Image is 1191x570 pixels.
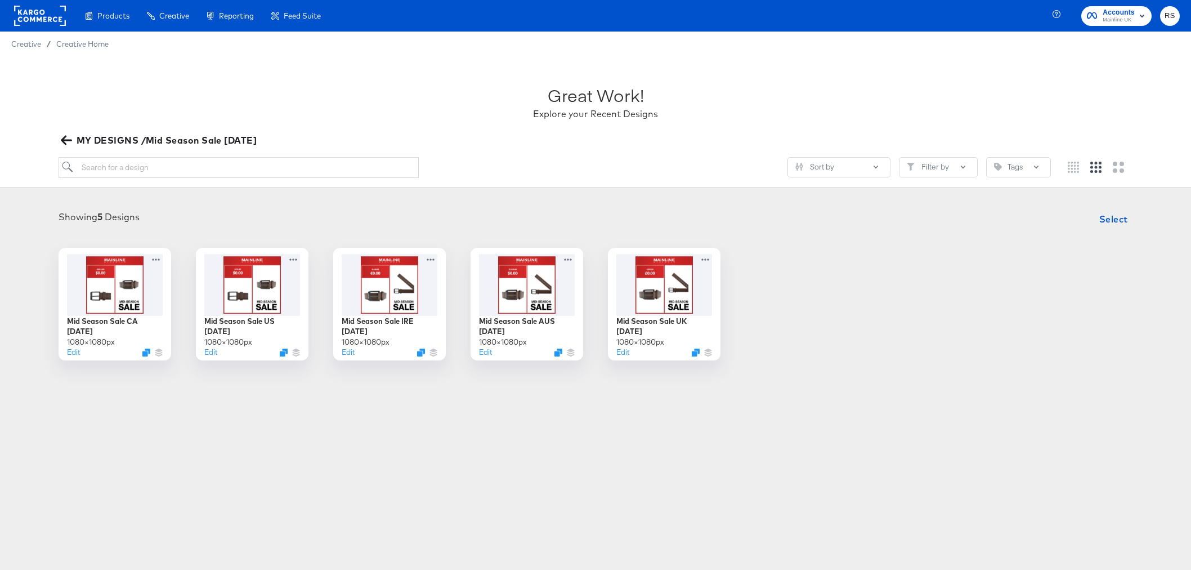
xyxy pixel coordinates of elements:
svg: Sliders [795,163,803,171]
svg: Large grid [1113,162,1124,173]
input: Search for a design [59,157,419,178]
svg: Duplicate [692,349,700,357]
div: Showing Designs [59,211,140,224]
button: Edit [479,347,492,358]
svg: Duplicate [554,349,562,357]
span: RS [1165,10,1175,23]
a: Creative Home [56,39,109,48]
button: MY DESIGNS /Mid Season Sale [DATE] [59,132,261,148]
button: FilterFilter by [899,157,978,177]
button: Edit [204,347,217,358]
svg: Duplicate [280,349,288,357]
div: Mid Season Sale CA [DATE] [67,316,163,337]
div: 1080 × 1080 px [342,337,389,348]
button: Edit [616,347,629,358]
svg: Medium grid [1090,162,1102,173]
div: Explore your Recent Designs [533,108,658,121]
span: Accounts [1103,7,1135,19]
div: 1080 × 1080 px [616,337,664,348]
span: Creative [11,39,41,48]
svg: Duplicate [417,349,425,357]
span: Creative [159,11,189,20]
div: Great Work! [548,83,644,108]
div: Mid Season Sale US [DATE]1080×1080pxEditDuplicate [196,248,308,360]
span: MY DESIGNS /Mid Season Sale [DATE] [63,132,257,148]
svg: Tag [994,163,1002,171]
span: Products [97,11,129,20]
div: Mid Season Sale US [DATE] [204,316,300,337]
button: SlidersSort by [787,157,890,177]
button: TagTags [986,157,1051,177]
span: Feed Suite [284,11,321,20]
div: Mid Season Sale IRE [DATE] [342,316,437,337]
div: Mid Season Sale UK [DATE] [616,316,712,337]
span: Mainline UK [1103,16,1135,25]
div: Mid Season Sale UK [DATE]1080×1080pxEditDuplicate [608,248,720,360]
div: Mid Season Sale IRE [DATE]1080×1080pxEditDuplicate [333,248,446,360]
svg: Duplicate [142,349,150,357]
button: AccountsMainline UK [1081,6,1152,26]
button: Edit [342,347,355,358]
strong: 5 [97,211,102,222]
button: RS [1160,6,1180,26]
div: Mid Season Sale AUS [DATE] [479,316,575,337]
button: Edit [67,347,80,358]
span: Select [1099,211,1128,227]
span: Reporting [219,11,254,20]
div: Mid Season Sale AUS [DATE]1080×1080pxEditDuplicate [471,248,583,360]
button: Select [1095,208,1132,230]
div: Mid Season Sale CA [DATE]1080×1080pxEditDuplicate [59,248,171,360]
span: / [41,39,56,48]
div: 1080 × 1080 px [204,337,252,348]
div: 1080 × 1080 px [67,337,115,348]
div: 1080 × 1080 px [479,337,527,348]
svg: Filter [907,163,915,171]
svg: Small grid [1068,162,1079,173]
